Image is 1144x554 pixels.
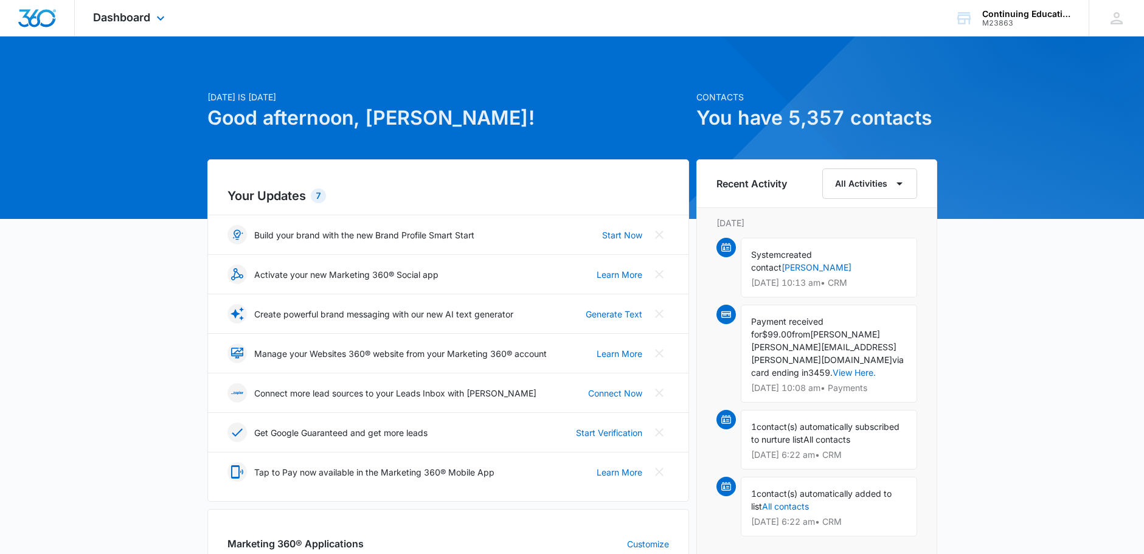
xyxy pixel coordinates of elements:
[227,536,364,551] h2: Marketing 360® Applications
[597,466,642,479] a: Learn More
[650,462,669,482] button: Close
[751,488,892,511] span: contact(s) automatically added to list
[650,423,669,442] button: Close
[751,421,757,432] span: 1
[751,384,907,392] p: [DATE] 10:08 am • Payments
[254,308,513,320] p: Create powerful brand messaging with our new AI text generator
[254,426,428,439] p: Get Google Guaranteed and get more leads
[696,103,937,133] h1: You have 5,357 contacts
[833,367,876,378] a: View Here.
[782,262,851,272] a: [PERSON_NAME]
[808,367,833,378] span: 3459.
[716,216,917,229] p: [DATE]
[93,11,150,24] span: Dashboard
[650,304,669,324] button: Close
[254,387,536,400] p: Connect more lead sources to your Leads Inbox with [PERSON_NAME]
[586,308,642,320] a: Generate Text
[803,434,850,445] span: All contacts
[792,329,810,339] span: from
[751,249,812,272] span: created contact
[822,168,917,199] button: All Activities
[627,538,669,550] a: Customize
[751,279,907,287] p: [DATE] 10:13 am • CRM
[751,518,907,526] p: [DATE] 6:22 am • CRM
[762,501,809,511] a: All contacts
[696,91,937,103] p: Contacts
[254,268,439,281] p: Activate your new Marketing 360® Social app
[751,249,781,260] span: System
[982,19,1071,27] div: account id
[254,229,474,241] p: Build your brand with the new Brand Profile Smart Start
[751,451,907,459] p: [DATE] 6:22 am • CRM
[254,466,494,479] p: Tap to Pay now available in the Marketing 360® Mobile App
[311,189,326,203] div: 7
[227,187,669,205] h2: Your Updates
[810,329,880,339] span: [PERSON_NAME]
[597,347,642,360] a: Learn More
[762,329,792,339] span: $99.00
[751,342,896,365] span: [PERSON_NAME][EMAIL_ADDRESS][PERSON_NAME][DOMAIN_NAME]
[254,347,547,360] p: Manage your Websites 360® website from your Marketing 360® account
[650,265,669,284] button: Close
[650,383,669,403] button: Close
[576,426,642,439] a: Start Verification
[650,344,669,363] button: Close
[597,268,642,281] a: Learn More
[588,387,642,400] a: Connect Now
[751,421,900,445] span: contact(s) automatically subscribed to nurture list
[751,316,823,339] span: Payment received for
[602,229,642,241] a: Start Now
[716,176,787,191] h6: Recent Activity
[982,9,1071,19] div: account name
[207,91,689,103] p: [DATE] is [DATE]
[207,103,689,133] h1: Good afternoon, [PERSON_NAME]!
[650,225,669,244] button: Close
[751,488,757,499] span: 1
